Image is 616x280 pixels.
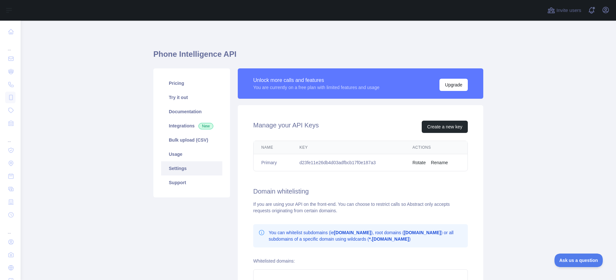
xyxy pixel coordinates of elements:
b: *.[DOMAIN_NAME] [369,236,409,242]
th: Key [292,141,405,154]
div: ... [5,222,15,235]
a: Pricing [161,76,222,90]
button: Invite users [546,5,582,15]
label: Whitelisted domains: [253,258,295,264]
th: Name [254,141,292,154]
td: d23fe11e26db4d03adfbcb17f0e187a3 [292,154,405,171]
p: You can whitelist subdomains (ie ), root domains ( ) or all subdomains of a specific domain using... [269,229,463,242]
a: Bulk upload (CSV) [161,133,222,147]
div: ... [5,130,15,143]
b: [DOMAIN_NAME] [404,230,441,235]
a: Try it out [161,90,222,105]
b: [DOMAIN_NAME] [334,230,371,235]
button: Rename [431,159,448,166]
button: Create a new key [422,121,468,133]
div: If you are using your API on the front-end. You can choose to restrict calls so Abstract only acc... [253,201,468,214]
h2: Domain whitelisting [253,187,468,196]
div: ... [5,39,15,52]
a: Documentation [161,105,222,119]
a: Usage [161,147,222,161]
h2: Manage your API Keys [253,121,319,133]
div: You are currently on a free plan with limited features and usage [253,84,380,91]
button: Upgrade [439,79,468,91]
button: Rotate [412,159,426,166]
th: Actions [405,141,467,154]
a: Integrations New [161,119,222,133]
span: New [198,123,213,129]
a: Support [161,175,222,190]
span: Invite users [556,7,581,14]
a: Settings [161,161,222,175]
iframe: Toggle Customer Support [554,254,603,267]
td: Primary [254,154,292,171]
h1: Phone Intelligence API [153,49,483,65]
div: Unlock more calls and features [253,76,380,84]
